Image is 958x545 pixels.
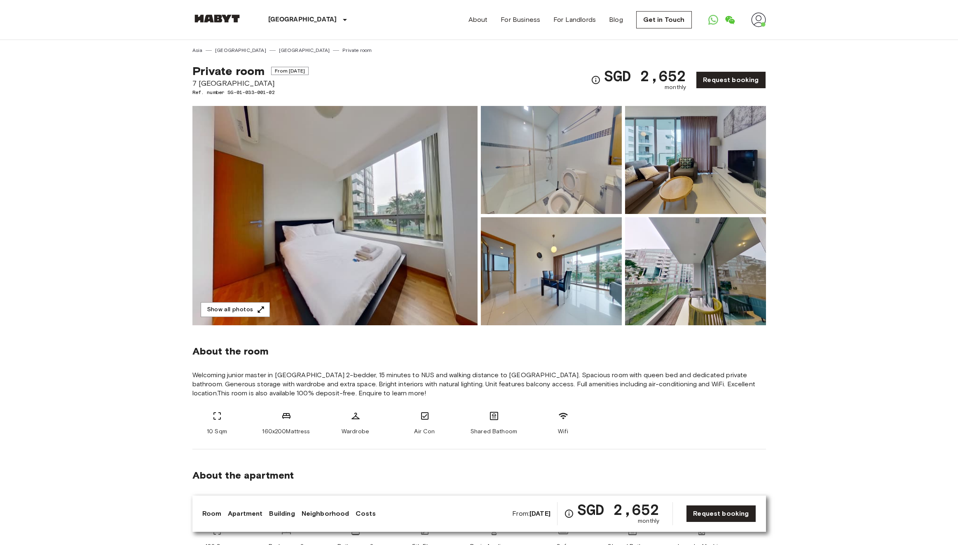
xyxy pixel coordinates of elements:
[636,11,692,28] a: Get in Touch
[625,217,766,325] img: Picture of unit SG-01-033-001-02
[721,12,738,28] a: Open WeChat
[192,78,309,89] span: 7 [GEOGRAPHIC_DATA]
[501,15,540,25] a: For Business
[207,428,227,436] span: 10 Sqm
[302,509,349,519] a: Neighborhood
[468,15,488,25] a: About
[481,217,622,325] img: Picture of unit SG-01-033-001-02
[192,345,766,357] span: About the room
[609,15,623,25] a: Blog
[356,509,376,519] a: Costs
[192,469,294,482] span: About the apartment
[625,106,766,214] img: Picture of unit SG-01-033-001-02
[471,428,517,436] span: Shared Bathoom
[591,75,601,85] svg: Check cost overview for full price breakdown. Please note that discounts apply to new joiners onl...
[192,371,766,398] span: Welcoming junior master in [GEOGRAPHIC_DATA] 2-bedder, 15 minutes to NUS and walking distance to ...
[558,428,568,436] span: Wifi
[665,83,686,92] span: monthly
[604,68,686,83] span: SGD 2,652
[192,89,309,96] span: Ref. number SG-01-033-001-02
[268,15,337,25] p: [GEOGRAPHIC_DATA]
[215,47,266,54] a: [GEOGRAPHIC_DATA]
[686,505,756,522] a: Request booking
[481,106,622,214] img: Picture of unit SG-01-033-001-02
[705,12,721,28] a: Open WhatsApp
[696,71,766,89] a: Request booking
[262,428,310,436] span: 160x200Mattress
[228,509,262,519] a: Apartment
[342,47,372,54] a: Private room
[529,510,550,517] b: [DATE]
[638,517,659,525] span: monthly
[751,12,766,27] img: avatar
[342,428,369,436] span: Wardrobe
[202,509,222,519] a: Room
[192,14,242,23] img: Habyt
[192,47,203,54] a: Asia
[577,502,659,517] span: SGD 2,652
[192,64,265,78] span: Private room
[201,302,270,317] button: Show all photos
[271,67,309,75] span: From [DATE]
[279,47,330,54] a: [GEOGRAPHIC_DATA]
[512,509,550,518] span: From:
[564,509,574,519] svg: Check cost overview for full price breakdown. Please note that discounts apply to new joiners onl...
[553,15,596,25] a: For Landlords
[192,495,766,513] span: Theres room for everyone in our bigger 2 bedroom apartments. Also perfect for working professiona...
[192,106,478,325] img: Marketing picture of unit SG-01-033-001-02
[414,428,435,436] span: Air Con
[269,509,295,519] a: Building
